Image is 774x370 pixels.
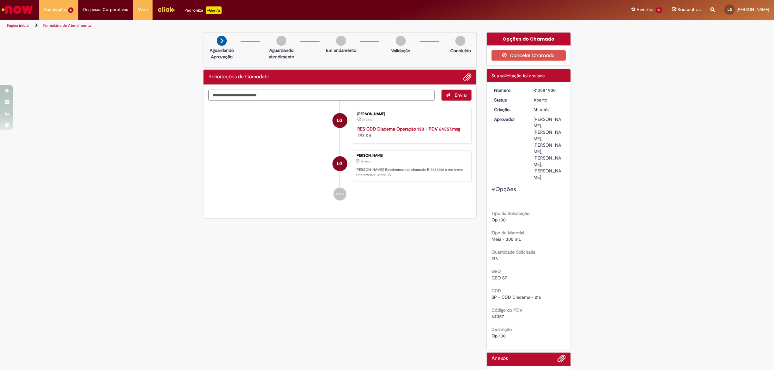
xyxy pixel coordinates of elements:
[362,118,372,122] span: 3h atrás
[489,97,529,103] dt: Status
[533,106,563,113] div: 01/10/2025 10:23:40
[357,126,460,132] a: RES CDD Diadema Operação 130 - PDV 64357.msg
[737,7,769,12] span: [PERSON_NAME]
[491,50,566,61] button: Cancelar Chamado
[489,87,529,93] dt: Número
[491,256,498,261] span: 216
[491,356,508,362] h2: Anexos
[361,160,371,163] time: 01/10/2025 10:23:40
[332,156,347,171] div: Laura Santos Ordonhe Goncales
[487,33,571,45] div: Opções do Chamado
[533,116,563,180] div: [PERSON_NAME], [PERSON_NAME], [PERSON_NAME], [PERSON_NAME], [PERSON_NAME]
[489,116,529,122] dt: Aprovador
[336,36,346,46] img: img-circle-grey.png
[356,154,468,158] div: [PERSON_NAME]
[672,7,701,13] a: Rascunhos
[656,7,662,13] span: 10
[491,217,506,223] span: Op 130
[208,101,471,207] ul: Histórico de tíquete
[491,73,545,79] span: Sua solicitação foi enviada
[491,268,501,274] b: GEO
[391,47,410,54] p: Validação
[491,236,521,242] span: Meia - 300 mL
[728,7,732,12] span: LG
[206,47,237,60] p: Aguardando Aprovação
[557,354,566,366] button: Adicionar anexos
[83,6,128,13] span: Despesas Corporativas
[491,307,522,313] b: Código do PDV
[1,3,34,16] img: ServiceNow
[68,7,74,13] span: 6
[337,156,342,171] span: LG
[208,90,435,101] textarea: Digite sua mensagem aqui...
[138,6,148,13] span: More
[491,275,508,281] span: GEO SP
[361,160,371,163] span: 3h atrás
[491,210,530,216] b: Tipo da Solicitação
[491,326,512,332] b: Descrição
[533,107,549,112] span: 3h atrás
[678,6,701,13] span: Rascunhos
[184,6,222,14] div: Padroniza
[332,113,347,128] div: Laura Santos Ordonhe Goncales
[637,6,654,13] span: Favoritos
[533,107,549,112] time: 01/10/2025 10:23:40
[208,150,471,181] li: Laura Santos Ordonhe Goncales
[206,6,222,14] p: +GenAi
[533,97,563,103] div: Aberto
[337,113,342,128] span: LG
[362,118,372,122] time: 01/10/2025 10:23:33
[533,87,563,93] div: R13584900
[266,47,297,60] p: Aguardando atendimento
[491,294,541,300] span: SP - CDD Diadema - 216
[7,23,29,28] a: Página inicial
[44,6,67,13] span: Requisições
[442,90,471,101] button: Enviar
[276,36,286,46] img: img-circle-grey.png
[450,47,471,54] p: Concluído
[356,167,468,177] p: [PERSON_NAME]! Recebemos seu chamado R13584900 e em breve estaremos atuando.
[455,36,465,46] img: img-circle-grey.png
[208,74,269,80] h2: Solicitações de Comodato Histórico de tíquete
[491,333,506,339] span: Op 130
[489,106,529,113] dt: Criação
[396,36,406,46] img: img-circle-grey.png
[491,249,535,255] b: Quantidade Solicitada
[357,112,465,116] div: [PERSON_NAME]
[157,5,175,14] img: click_logo_yellow_360x200.png
[357,126,465,139] div: 292 KB
[455,92,467,98] span: Enviar
[43,23,91,28] a: Formulário de Atendimento
[491,314,504,319] span: 64357
[491,230,524,236] b: Tipo de Material
[326,47,356,54] p: Em andamento
[491,288,501,294] b: CDD
[463,73,471,81] button: Adicionar anexos
[5,20,511,32] ul: Trilhas de página
[217,36,227,46] img: arrow-next.png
